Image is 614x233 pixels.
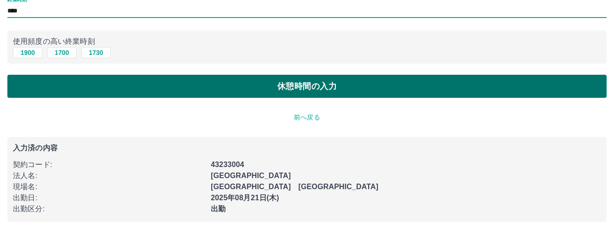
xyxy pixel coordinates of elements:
p: 現場名 : [13,181,205,192]
b: 出勤 [211,205,226,213]
b: 2025年08月21日(木) [211,194,279,202]
button: 休憩時間の入力 [7,75,607,98]
p: 前へ戻る [7,113,607,122]
button: 1730 [81,47,111,58]
p: 出勤日 : [13,192,205,203]
b: [GEOGRAPHIC_DATA] [211,172,291,179]
b: [GEOGRAPHIC_DATA] [GEOGRAPHIC_DATA] [211,183,378,191]
p: 契約コード : [13,159,205,170]
p: 法人名 : [13,170,205,181]
p: 入力済の内容 [13,144,601,152]
b: 43233004 [211,161,244,168]
button: 1700 [47,47,77,58]
button: 1900 [13,47,42,58]
p: 出勤区分 : [13,203,205,215]
p: 使用頻度の高い終業時刻 [13,36,601,47]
